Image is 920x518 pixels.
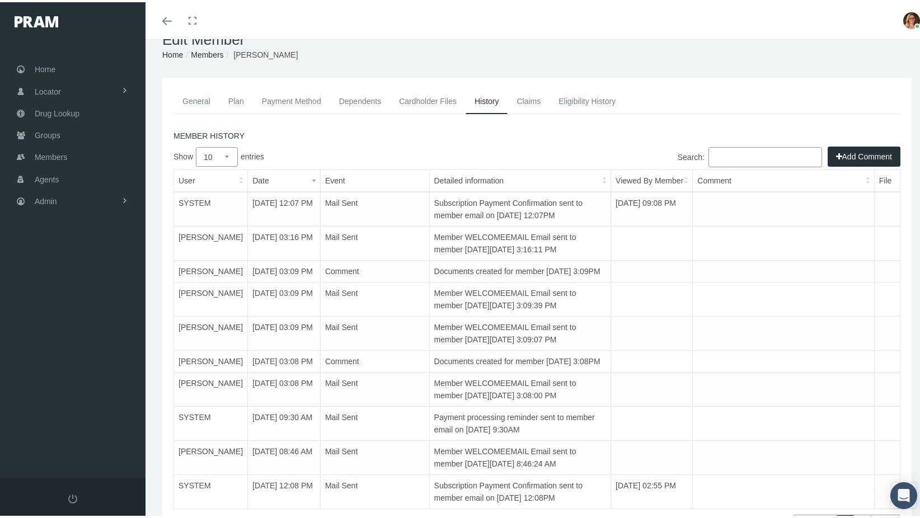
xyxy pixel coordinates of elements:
td: [DATE] 09:30 AM [248,404,321,439]
span: Drug Lookup [35,101,79,122]
input: Search: [708,145,822,165]
td: [DATE] 03:08 PM [248,370,321,404]
td: Mail Sent [320,439,429,473]
th: Detailed information : activate to sort column ascending [429,168,611,190]
td: [PERSON_NAME] [174,439,248,473]
h5: MEMBER HISTORY [173,129,900,139]
select: Showentries [196,145,238,164]
td: [DATE] 08:46 AM [248,439,321,473]
h1: Edit Member [162,29,912,46]
a: Dependents [330,87,391,111]
a: History [466,87,508,112]
label: Show entries [173,145,537,164]
td: Member WELCOMEEMAIL Email sent to member [DATE][DATE] 3:09:07 PM [429,314,611,349]
td: Member WELCOMEEMAIL Email sent to member [DATE][DATE] 8:46:24 AM [429,439,611,473]
td: Subscription Payment Confirmation sent to member email on [DATE] 12:07PM [429,190,611,224]
td: [PERSON_NAME] [174,280,248,314]
td: Member WELCOMEEMAIL Email sent to member [DATE][DATE] 3:08:00 PM [429,370,611,404]
td: Mail Sent [320,314,429,349]
a: Claims [508,87,550,111]
span: Members [35,144,67,166]
td: Payment processing reminder sent to member email on [DATE] 9:30AM [429,404,611,439]
td: Documents created for member [DATE] 3:09PM [429,258,611,280]
div: Open Intercom Messenger [890,480,917,507]
td: Mail Sent [320,404,429,439]
td: Subscription Payment Confirmation sent to member email on [DATE] 12:08PM [429,473,611,507]
td: Mail Sent [320,280,429,314]
td: [DATE] 03:09 PM [248,314,321,349]
th: File [874,168,900,190]
span: Admin [35,189,57,210]
th: Event [320,168,429,190]
th: Date: activate to sort column ascending [248,168,321,190]
td: Mail Sent [320,224,429,258]
a: Payment Method [253,87,330,111]
td: SYSTEM [174,404,248,439]
td: [DATE] 03:08 PM [248,349,321,370]
th: Viewed By Member: activate to sort column ascending [611,168,693,190]
td: Member WELCOMEEMAIL Email sent to member [DATE][DATE] 3:16:11 PM [429,224,611,258]
td: [DATE] 12:08 PM [248,473,321,507]
th: User: activate to sort column ascending [174,168,248,190]
td: [DATE] 09:08 PM [611,190,693,224]
span: Home [35,56,55,78]
a: Cardholder Files [390,87,466,111]
td: Documents created for member [DATE] 3:08PM [429,349,611,370]
td: [PERSON_NAME] [174,224,248,258]
td: [DATE] 03:16 PM [248,224,321,258]
span: Groups [35,123,60,144]
td: [DATE] 02:55 PM [611,473,693,507]
td: [PERSON_NAME] [174,349,248,370]
td: Member WELCOMEEMAIL Email sent to member [DATE][DATE] 3:09:39 PM [429,280,611,314]
a: General [173,87,219,111]
td: Mail Sent [320,370,429,404]
td: Comment [320,349,429,370]
a: Plan [219,87,253,111]
button: Add Comment [828,144,900,164]
td: SYSTEM [174,473,248,507]
td: Mail Sent [320,190,429,224]
a: Members [191,48,223,57]
span: Locator [35,79,61,100]
td: [DATE] 03:09 PM [248,258,321,280]
td: Mail Sent [320,473,429,507]
td: [PERSON_NAME] [174,314,248,349]
a: Home [162,48,183,57]
td: SYSTEM [174,190,248,224]
img: S_Profile_Picture_2.jpg [903,10,920,27]
td: Comment [320,258,429,280]
a: Eligibility History [550,87,625,111]
td: [DATE] 03:09 PM [248,280,321,314]
td: [DATE] 12:07 PM [248,190,321,224]
span: [PERSON_NAME] [233,48,298,57]
span: Agents [35,167,59,188]
label: Search: [678,145,822,165]
td: [PERSON_NAME] [174,370,248,404]
td: [PERSON_NAME] [174,258,248,280]
img: PRAM_20_x_78.png [15,14,58,25]
th: Comment: activate to sort column ascending [693,168,875,190]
